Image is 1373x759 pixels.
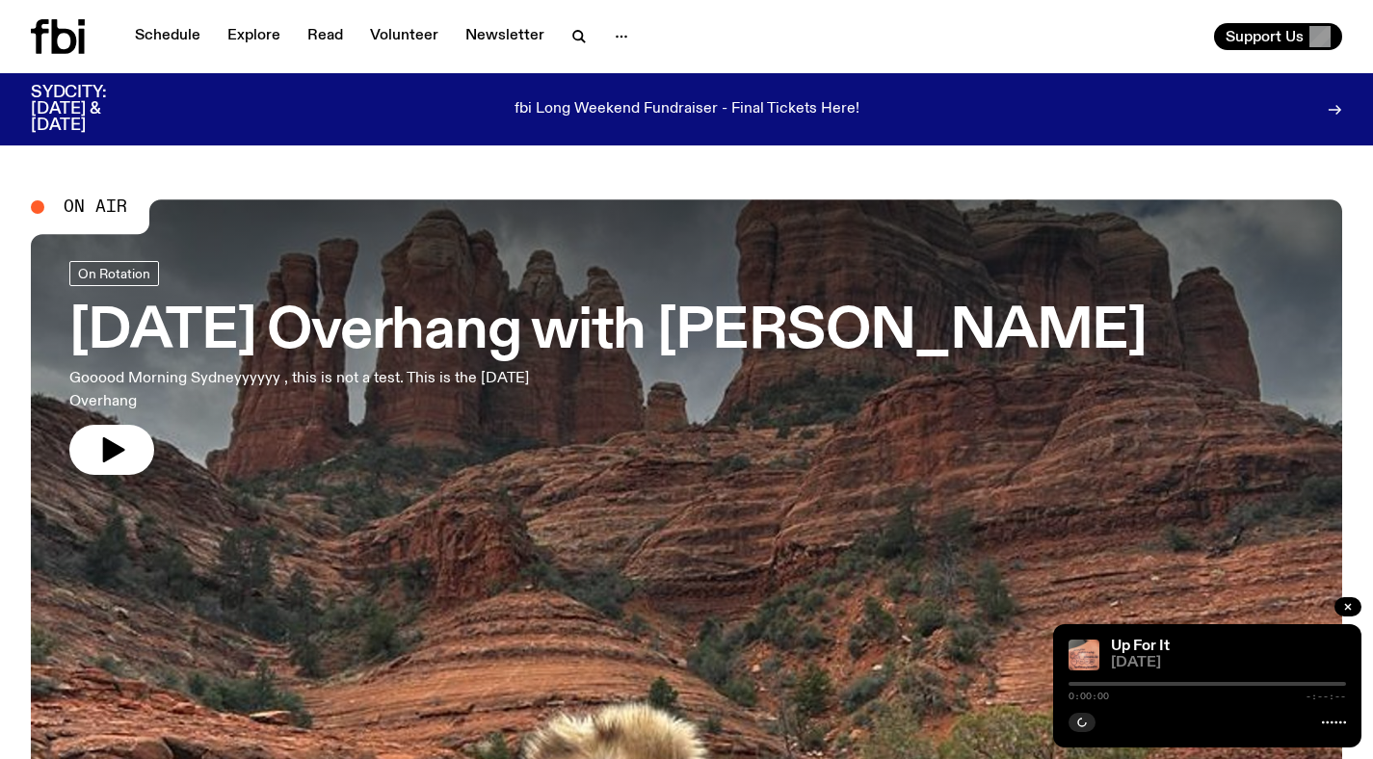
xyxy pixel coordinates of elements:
button: Support Us [1214,23,1342,50]
a: Volunteer [358,23,450,50]
h3: [DATE] Overhang with [PERSON_NAME] [69,305,1147,359]
span: Support Us [1226,28,1304,45]
p: Gooood Morning Sydneyyyyyy , this is not a test. This is the [DATE] Overhang [69,367,563,413]
span: -:--:-- [1306,692,1346,701]
a: Up For It [1111,639,1170,654]
h3: SYDCITY: [DATE] & [DATE] [31,85,154,134]
a: On Rotation [69,261,159,286]
span: On Rotation [78,267,150,281]
a: [DATE] Overhang with [PERSON_NAME]Gooood Morning Sydneyyyyyy , this is not a test. This is the [D... [69,261,1147,475]
a: Explore [216,23,292,50]
span: [DATE] [1111,656,1346,670]
a: Schedule [123,23,212,50]
span: On Air [64,198,127,216]
p: fbi Long Weekend Fundraiser - Final Tickets Here! [515,101,859,118]
a: Read [296,23,355,50]
span: 0:00:00 [1069,692,1109,701]
a: Newsletter [454,23,556,50]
